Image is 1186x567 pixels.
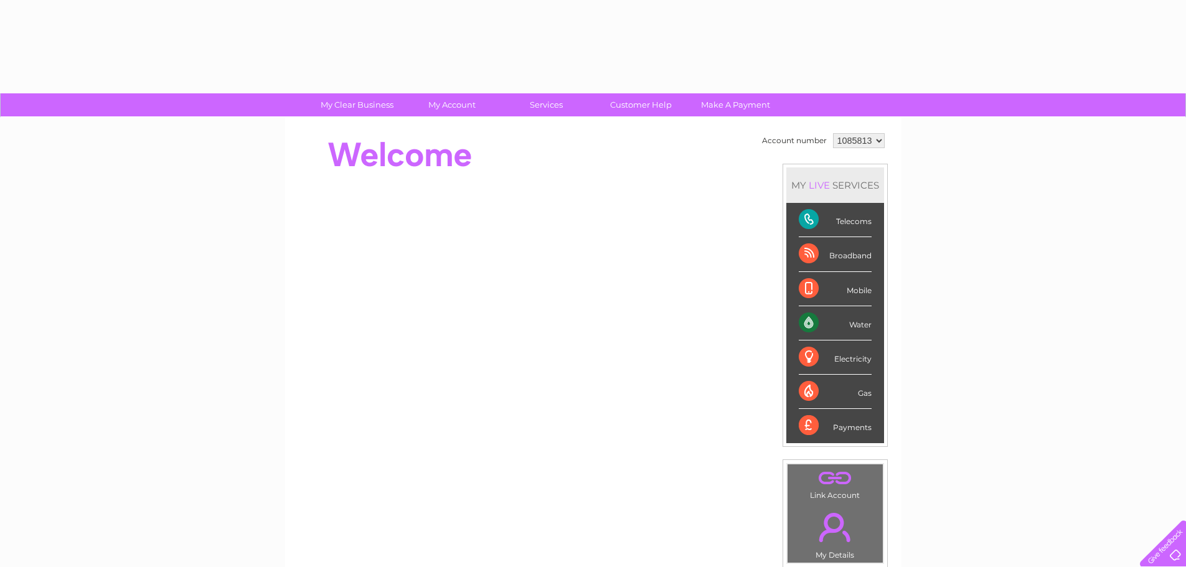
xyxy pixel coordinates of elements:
[799,237,872,271] div: Broadband
[400,93,503,116] a: My Account
[306,93,408,116] a: My Clear Business
[799,306,872,340] div: Water
[495,93,598,116] a: Services
[759,130,830,151] td: Account number
[791,467,880,489] a: .
[684,93,787,116] a: Make A Payment
[787,502,883,563] td: My Details
[786,167,884,203] div: MY SERVICES
[590,93,692,116] a: Customer Help
[787,464,883,503] td: Link Account
[799,340,872,375] div: Electricity
[791,505,880,549] a: .
[799,272,872,306] div: Mobile
[799,203,872,237] div: Telecoms
[799,375,872,409] div: Gas
[806,179,832,191] div: LIVE
[799,409,872,443] div: Payments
